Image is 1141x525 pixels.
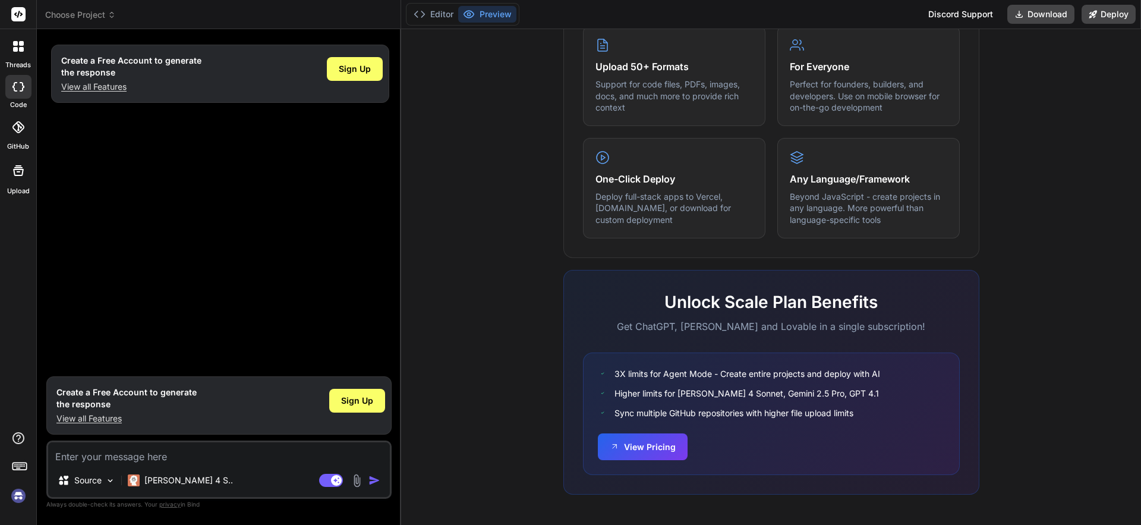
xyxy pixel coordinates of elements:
p: View all Features [56,413,197,425]
p: Perfect for founders, builders, and developers. Use on mobile browser for on-the-go development [790,78,947,114]
div: Discord Support [921,5,1000,24]
h4: For Everyone [790,59,947,74]
img: signin [8,486,29,506]
p: Source [74,474,102,486]
button: View Pricing [598,433,688,460]
h4: Upload 50+ Formats [595,59,753,74]
p: View all Features [61,81,201,93]
p: Get ChatGPT, [PERSON_NAME] and Lovable in a single subscription! [583,319,960,334]
h4: Any Language/Framework [790,172,947,186]
label: threads [5,60,31,70]
button: Editor [409,6,458,23]
span: Sign Up [339,63,371,75]
span: privacy [159,501,181,508]
img: Pick Models [105,476,115,486]
p: Support for code files, PDFs, images, docs, and much more to provide rich context [595,78,753,114]
img: icon [368,474,380,486]
p: [PERSON_NAME] 4 S.. [144,474,233,486]
span: Sign Up [341,395,373,407]
span: Sync multiple GitHub repositories with higher file upload limits [614,407,853,419]
label: code [10,100,27,110]
button: Download [1007,5,1074,24]
img: attachment [350,474,364,488]
p: Beyond JavaScript - create projects in any language. More powerful than language-specific tools [790,191,947,226]
label: GitHub [7,142,29,152]
label: Upload [7,186,30,196]
h2: Unlock Scale Plan Benefits [583,290,960,315]
img: Claude 4 Sonnet [128,474,140,486]
span: 3X limits for Agent Mode - Create entire projects and deploy with AI [614,367,880,380]
span: Choose Project [45,9,116,21]
p: Always double-check its answers. Your in Bind [46,499,392,510]
h1: Create a Free Account to generate the response [56,386,197,410]
h4: One-Click Deploy [595,172,753,186]
span: Higher limits for [PERSON_NAME] 4 Sonnet, Gemini 2.5 Pro, GPT 4.1 [614,387,879,400]
button: Deploy [1082,5,1136,24]
h1: Create a Free Account to generate the response [61,55,201,78]
p: Deploy full-stack apps to Vercel, [DOMAIN_NAME], or download for custom deployment [595,191,753,226]
button: Preview [458,6,516,23]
